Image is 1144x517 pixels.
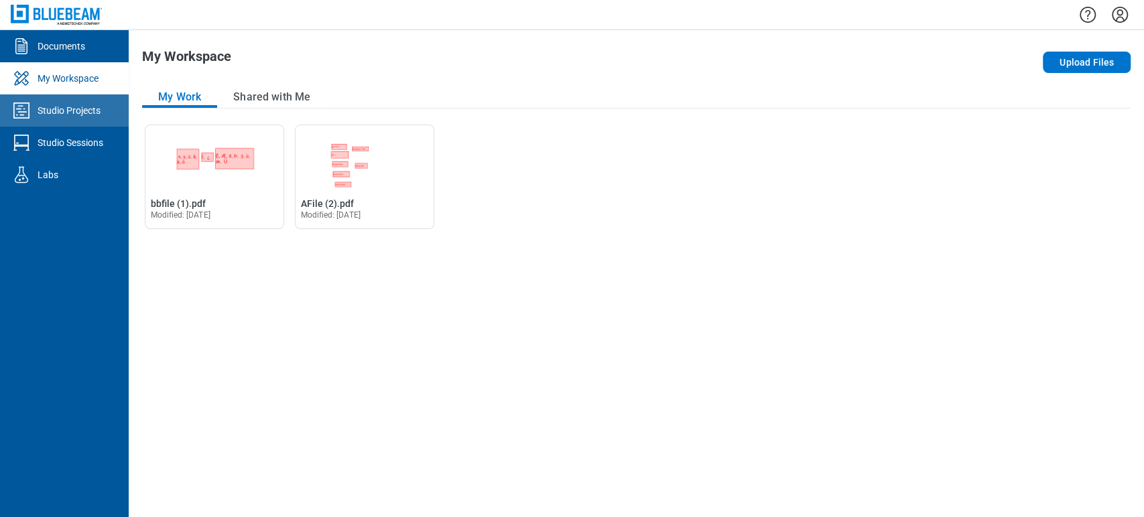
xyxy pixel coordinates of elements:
[301,198,354,209] span: AFile (2).pdf
[217,86,326,108] button: Shared with Me
[11,132,32,153] svg: Studio Sessions
[145,125,283,190] img: bbfile (1).pdf
[11,35,32,57] svg: Documents
[11,164,32,186] svg: Labs
[142,49,231,70] h1: My Workspace
[11,100,32,121] svg: Studio Projects
[301,210,361,220] span: Modified: [DATE]
[295,125,434,229] div: Open AFile (2).pdf in Editor
[151,198,206,209] span: bbfile (1).pdf
[38,136,103,149] div: Studio Sessions
[38,72,99,85] div: My Workspace
[38,40,85,53] div: Documents
[296,125,434,190] img: AFile (2).pdf
[1043,52,1131,73] button: Upload Files
[38,168,58,181] div: Labs
[1109,3,1131,26] button: Settings
[11,5,102,24] img: Bluebeam, Inc.
[38,104,101,117] div: Studio Projects
[142,86,217,108] button: My Work
[151,210,210,220] span: Modified: [DATE]
[11,68,32,89] svg: My Workspace
[145,125,284,229] div: Open bbfile (1).pdf in Editor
